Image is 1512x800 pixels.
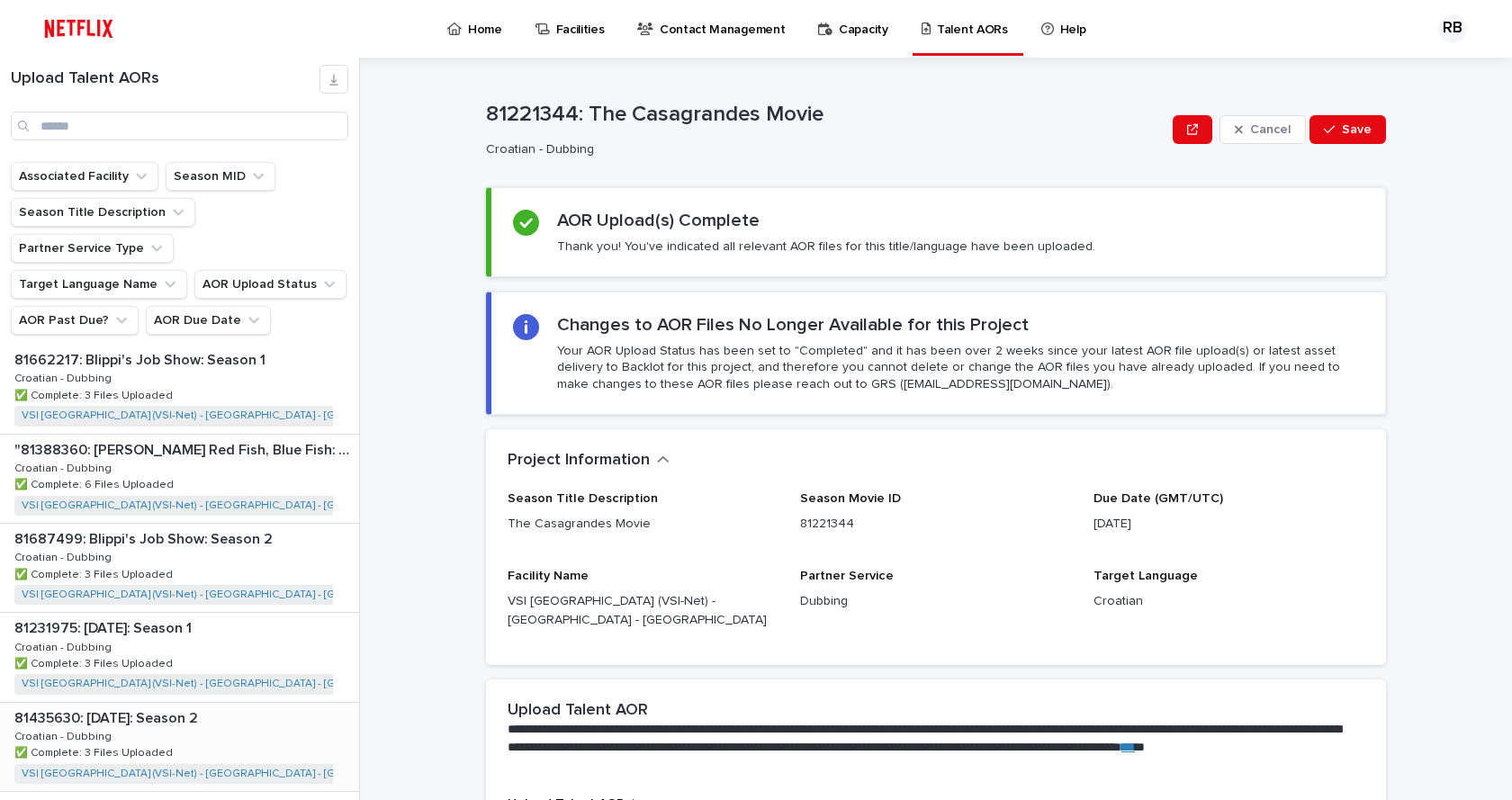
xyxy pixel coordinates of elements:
[146,306,271,335] button: AOR Due Date
[1438,14,1467,43] div: RB
[1250,123,1291,136] span: Cancel
[800,515,1071,534] p: 81221344
[14,386,176,402] p: ✅ Complete: 3 Files Uploaded
[11,162,158,191] button: Associated Facility
[486,142,1158,157] p: Croatian - Dubbing
[1093,570,1198,582] span: Target Language
[557,210,760,231] h2: AOR Upload(s) Complete
[194,270,346,299] button: AOR Upload Status
[800,570,894,582] span: Partner Service
[800,592,1071,611] p: Dubbing
[14,743,176,760] p: ✅ Complete: 3 Files Uploaded
[508,515,778,534] p: The Casagrandes Movie
[11,306,139,335] button: AOR Past Due?
[14,438,355,459] p: "81388360: Dr. Seuss’s Red Fish, Blue Fish: Season 1"
[14,616,195,637] p: 81231975: [DATE]: Season 1
[14,638,115,654] p: Croatian - Dubbing
[14,348,269,369] p: 81662217: Blippi's Job Show: Season 1
[22,678,433,690] a: VSI [GEOGRAPHIC_DATA] (VSI-Net) - [GEOGRAPHIC_DATA] - [GEOGRAPHIC_DATA]
[800,492,901,505] span: Season Movie ID
[508,592,778,630] p: VSI [GEOGRAPHIC_DATA] (VSI-Net) - [GEOGRAPHIC_DATA] - [GEOGRAPHIC_DATA]
[22,589,433,601] a: VSI [GEOGRAPHIC_DATA] (VSI-Net) - [GEOGRAPHIC_DATA] - [GEOGRAPHIC_DATA]
[508,451,670,471] button: Project Information
[11,270,187,299] button: Target Language Name
[1342,123,1372,136] span: Save
[36,11,121,47] img: ifQbXi3ZQGMSEF7WDB7W
[11,69,319,89] h1: Upload Talent AORs
[14,369,115,385] p: Croatian - Dubbing
[508,492,658,505] span: Season Title Description
[1309,115,1386,144] button: Save
[14,565,176,581] p: ✅ Complete: 3 Files Uploaded
[486,102,1165,128] p: 81221344: The Casagrandes Movie
[11,198,195,227] button: Season Title Description
[14,706,202,727] p: 81435630: [DATE]: Season 2
[11,112,348,140] input: Search
[557,238,1095,255] p: Thank you! You've indicated all relevant AOR files for this title/language have been uploaded.
[14,654,176,670] p: ✅ Complete: 3 Files Uploaded
[508,701,648,721] h2: Upload Talent AOR
[14,459,115,475] p: Croatian - Dubbing
[1093,492,1223,505] span: Due Date (GMT/UTC)
[22,499,433,512] a: VSI [GEOGRAPHIC_DATA] (VSI-Net) - [GEOGRAPHIC_DATA] - [GEOGRAPHIC_DATA]
[14,727,115,743] p: Croatian - Dubbing
[11,234,174,263] button: Partner Service Type
[508,451,650,471] h2: Project Information
[1093,592,1364,611] p: Croatian
[22,409,433,422] a: VSI [GEOGRAPHIC_DATA] (VSI-Net) - [GEOGRAPHIC_DATA] - [GEOGRAPHIC_DATA]
[508,570,589,582] span: Facility Name
[14,475,177,491] p: ✅ Complete: 6 Files Uploaded
[14,527,276,548] p: 81687499: Blippi's Job Show: Season 2
[14,548,115,564] p: Croatian - Dubbing
[1219,115,1306,144] button: Cancel
[166,162,275,191] button: Season MID
[557,343,1363,392] p: Your AOR Upload Status has been set to "Completed" and it has been over 2 weeks since your latest...
[22,768,433,780] a: VSI [GEOGRAPHIC_DATA] (VSI-Net) - [GEOGRAPHIC_DATA] - [GEOGRAPHIC_DATA]
[1093,515,1364,534] p: [DATE]
[557,314,1029,336] h2: Changes to AOR Files No Longer Available for this Project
